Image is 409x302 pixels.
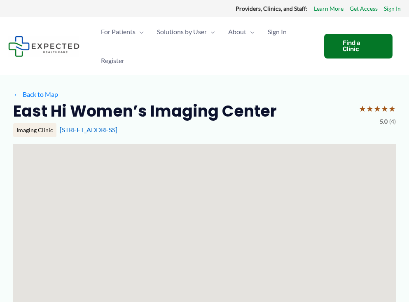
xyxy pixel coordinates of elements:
[136,17,144,46] span: Menu Toggle
[150,17,222,46] a: Solutions by UserMenu Toggle
[268,17,287,46] span: Sign In
[384,3,401,14] a: Sign In
[228,17,246,46] span: About
[13,88,58,101] a: ←Back to Map
[366,101,374,116] span: ★
[389,116,396,127] span: (4)
[101,46,124,75] span: Register
[350,3,378,14] a: Get Access
[13,101,277,121] h2: East Hi Women’s Imaging Center
[60,126,117,133] a: [STREET_ADDRESS]
[359,101,366,116] span: ★
[157,17,207,46] span: Solutions by User
[380,116,388,127] span: 5.0
[94,17,316,75] nav: Primary Site Navigation
[388,101,396,116] span: ★
[13,123,56,137] div: Imaging Clinic
[222,17,261,46] a: AboutMenu Toggle
[8,36,79,57] img: Expected Healthcare Logo - side, dark font, small
[94,46,131,75] a: Register
[261,17,293,46] a: Sign In
[324,34,393,59] a: Find a Clinic
[381,101,388,116] span: ★
[314,3,344,14] a: Learn More
[94,17,150,46] a: For PatientsMenu Toggle
[236,5,308,12] strong: Providers, Clinics, and Staff:
[374,101,381,116] span: ★
[13,90,21,98] span: ←
[207,17,215,46] span: Menu Toggle
[246,17,255,46] span: Menu Toggle
[101,17,136,46] span: For Patients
